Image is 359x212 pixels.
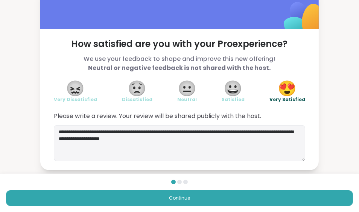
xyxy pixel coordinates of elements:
[88,64,271,72] b: Neutral or negative feedback is not shared with the host.
[278,82,297,95] span: 😍
[54,112,305,121] span: Please write a review. Your review will be shared publicly with the host.
[66,82,85,95] span: 😖
[54,38,305,50] span: How satisfied are you with your Pro experience?
[128,82,147,95] span: 😟
[54,97,97,103] span: Very Dissatisfied
[224,82,243,95] span: 😀
[6,190,353,206] button: Continue
[177,97,197,103] span: Neutral
[269,97,305,103] span: Very Satisfied
[222,97,245,103] span: Satisfied
[122,97,152,103] span: Dissatisfied
[178,82,196,95] span: 😐
[169,195,190,201] span: Continue
[54,55,305,73] span: We use your feedback to shape and improve this new offering!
